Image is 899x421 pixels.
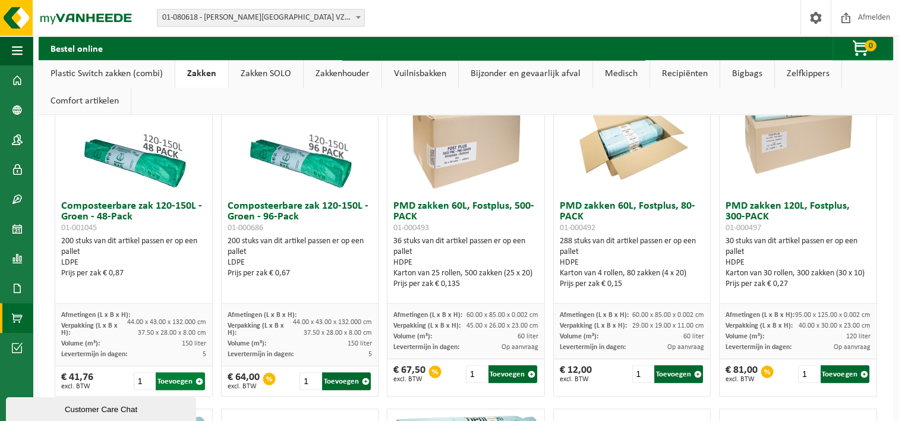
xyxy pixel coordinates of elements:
[382,60,458,87] a: Vuilnisbakken
[632,322,704,329] span: 29.00 x 19.00 x 11.00 cm
[157,10,364,26] span: 01-080618 - OSCAR ROMERO COLLEGE VZW - DENDERMONDE
[393,322,460,329] span: Verpakking (L x B x H):
[725,201,870,233] h3: PMD zakken 120L, Fostplus, 300-PACK
[348,340,372,347] span: 150 liter
[501,344,538,351] span: Op aanvraag
[6,395,198,421] iframe: chat widget
[466,312,538,319] span: 60.00 x 85.00 x 0.002 cm
[228,201,373,233] h3: Composteerbare zak 120-150L - Groen - 96-Pack
[322,372,371,390] button: Toevoegen
[406,76,525,195] img: 01-000493
[229,60,303,87] a: Zakken SOLO
[240,76,359,195] img: 01-000686
[228,372,260,390] div: € 64,00
[650,60,720,87] a: Recipiënten
[134,372,155,390] input: 1
[865,40,876,51] span: 0
[834,344,870,351] span: Op aanvraag
[393,279,538,290] div: Prijs per zak € 0,135
[393,224,429,233] span: 01-000493
[228,268,373,279] div: Prijs per zak € 0,67
[560,224,595,233] span: 01-000492
[798,365,819,383] input: 1
[74,76,193,195] img: 01-001045
[393,268,538,279] div: Karton van 25 rollen, 500 zakken (25 x 20)
[466,365,487,383] input: 1
[654,365,703,383] button: Toevoegen
[61,268,206,279] div: Prijs per zak € 0,87
[39,36,115,59] h2: Bestel online
[560,268,705,279] div: Karton van 4 rollen, 80 zakken (4 x 20)
[393,365,425,383] div: € 67,50
[459,60,592,87] a: Bijzonder en gevaarlijk afval
[632,312,704,319] span: 60.00 x 85.00 x 0.002 cm
[228,351,294,358] span: Levertermijn in dagen:
[795,312,870,319] span: 95.00 x 125.00 x 0.002 cm
[61,224,97,233] span: 01-001045
[393,376,425,383] span: excl. BTW
[61,257,206,268] div: LDPE
[228,340,266,347] span: Volume (m³):
[725,279,870,290] div: Prijs per zak € 0,27
[560,279,705,290] div: Prijs per zak € 0,15
[228,312,296,319] span: Afmetingen (L x B x H):
[175,60,228,87] a: Zakken
[393,257,538,268] div: HDPE
[228,257,373,268] div: LDPE
[293,319,372,326] span: 44.00 x 43.00 x 132.000 cm
[683,333,704,340] span: 60 liter
[61,201,206,233] h3: Composteerbare zak 120-150L - Groen - 48-Pack
[725,365,758,383] div: € 81,00
[560,365,592,383] div: € 12,00
[182,340,206,347] span: 150 liter
[299,372,321,390] input: 1
[304,60,381,87] a: Zakkenhouder
[488,365,537,383] button: Toevoegen
[61,322,118,337] span: Verpakking (L x B x H):
[61,312,130,319] span: Afmetingen (L x B x H):
[560,312,629,319] span: Afmetingen (L x B x H):
[560,376,592,383] span: excl. BTW
[138,329,206,337] span: 37.50 x 28.00 x 8.00 cm
[725,236,870,290] div: 30 stuks van dit artikel passen er op een pallet
[61,340,100,347] span: Volume (m³):
[61,351,127,358] span: Levertermijn in dagen:
[393,344,459,351] span: Levertermijn in dagen:
[393,236,538,290] div: 36 stuks van dit artikel passen er op een pallet
[632,365,654,383] input: 1
[560,322,627,329] span: Verpakking (L x B x H):
[466,322,538,329] span: 45.00 x 26.00 x 23.00 cm
[368,351,372,358] span: 5
[725,224,761,233] span: 01-000497
[61,383,93,390] span: excl. BTW
[667,344,704,351] span: Op aanvraag
[304,329,372,337] span: 37.50 x 28.00 x 8.00 cm
[725,322,793,329] span: Verpakking (L x B x H):
[739,76,857,195] img: 01-000497
[393,312,462,319] span: Afmetingen (L x B x H):
[832,36,892,60] button: 0
[846,333,870,340] span: 120 liter
[203,351,206,358] span: 5
[127,319,206,326] span: 44.00 x 43.00 x 132.000 cm
[39,87,131,115] a: Comfort artikelen
[157,9,365,27] span: 01-080618 - OSCAR ROMERO COLLEGE VZW - DENDERMONDE
[228,322,284,337] span: Verpakking (L x B x H):
[725,257,870,268] div: HDPE
[61,236,206,279] div: 200 stuks van dit artikel passen er op een pallet
[393,333,432,340] span: Volume (m³):
[725,312,794,319] span: Afmetingen (L x B x H):
[518,333,538,340] span: 60 liter
[725,344,791,351] span: Levertermijn in dagen:
[593,60,649,87] a: Medisch
[228,383,260,390] span: excl. BTW
[560,344,626,351] span: Levertermijn in dagen:
[560,236,705,290] div: 288 stuks van dit artikel passen er op een pallet
[720,60,774,87] a: Bigbags
[228,236,373,279] div: 200 stuks van dit artikel passen er op een pallet
[573,76,692,195] img: 01-000492
[799,322,870,329] span: 40.00 x 30.00 x 23.00 cm
[560,201,705,233] h3: PMD zakken 60L, Fostplus, 80-PACK
[156,372,204,390] button: Toevoegen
